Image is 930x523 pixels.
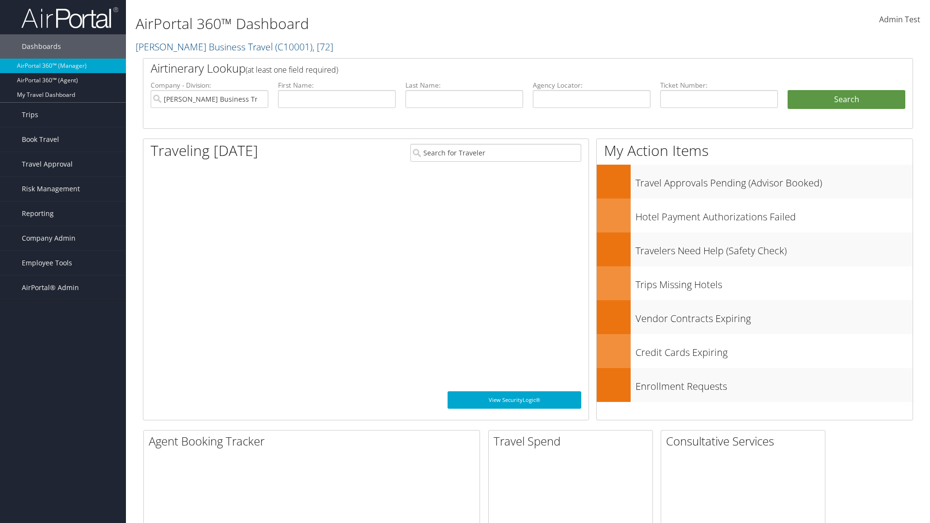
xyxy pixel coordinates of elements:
span: Travel Approval [22,152,73,176]
a: Vendor Contracts Expiring [597,300,913,334]
span: , [ 72 ] [312,40,333,53]
h3: Hotel Payment Authorizations Failed [635,205,913,224]
h3: Credit Cards Expiring [635,341,913,359]
a: View SecurityLogic® [448,391,581,409]
span: Risk Management [22,177,80,201]
a: Trips Missing Hotels [597,266,913,300]
label: Company - Division: [151,80,268,90]
span: AirPortal® Admin [22,276,79,300]
a: Credit Cards Expiring [597,334,913,368]
h2: Agent Booking Tracker [149,433,480,449]
a: Travelers Need Help (Safety Check) [597,232,913,266]
span: Company Admin [22,226,76,250]
span: Book Travel [22,127,59,152]
h1: Traveling [DATE] [151,140,258,161]
a: Admin Test [879,5,920,35]
h3: Travel Approvals Pending (Advisor Booked) [635,171,913,190]
h2: Airtinerary Lookup [151,60,841,77]
h2: Consultative Services [666,433,825,449]
span: Reporting [22,201,54,226]
label: Last Name: [405,80,523,90]
h3: Trips Missing Hotels [635,273,913,292]
span: (at least one field required) [246,64,338,75]
span: Employee Tools [22,251,72,275]
span: ( C10001 ) [275,40,312,53]
h3: Travelers Need Help (Safety Check) [635,239,913,258]
a: Travel Approvals Pending (Advisor Booked) [597,165,913,199]
span: Dashboards [22,34,61,59]
input: Search for Traveler [410,144,581,162]
a: Hotel Payment Authorizations Failed [597,199,913,232]
a: Enrollment Requests [597,368,913,402]
h1: AirPortal 360™ Dashboard [136,14,659,34]
h1: My Action Items [597,140,913,161]
span: Trips [22,103,38,127]
span: Admin Test [879,14,920,25]
label: First Name: [278,80,396,90]
img: airportal-logo.png [21,6,118,29]
h2: Travel Spend [494,433,652,449]
a: [PERSON_NAME] Business Travel [136,40,333,53]
h3: Vendor Contracts Expiring [635,307,913,325]
button: Search [788,90,905,109]
h3: Enrollment Requests [635,375,913,393]
label: Ticket Number: [660,80,778,90]
label: Agency Locator: [533,80,651,90]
